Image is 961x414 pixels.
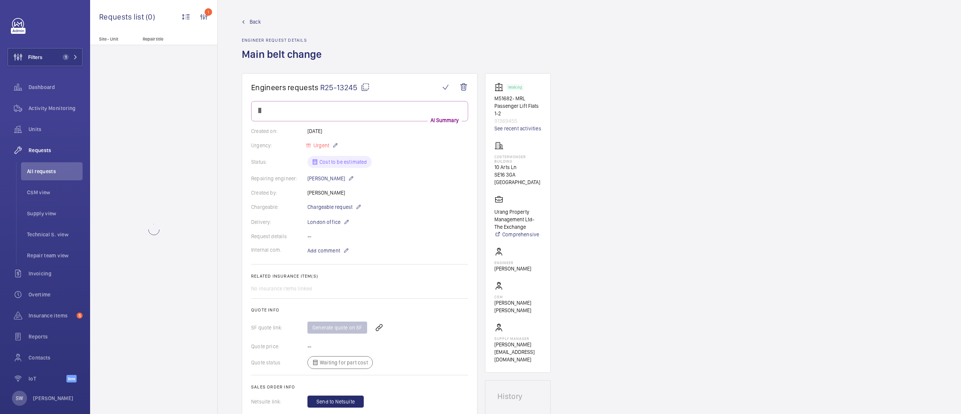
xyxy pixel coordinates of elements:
h2: Sales order info [251,384,468,390]
button: Send to Netsuite [307,396,364,408]
span: Back [250,18,261,26]
p: SW [16,394,23,402]
span: Filters [28,53,42,61]
img: elevator.svg [494,83,506,92]
h2: Related insurance item(s) [251,273,468,279]
span: Send to Netsuite [316,398,355,405]
h1: Main belt change [242,47,326,73]
span: CSM view [27,189,83,196]
span: Chargeable request [307,203,352,211]
span: Beta [66,375,77,382]
span: Technical S. view [27,231,83,238]
h2: Engineer request details [242,38,326,43]
span: Contacts [29,354,83,361]
span: Add comment [307,247,340,254]
p: [PERSON_NAME][EMAIL_ADDRESS][DOMAIN_NAME] [494,341,541,363]
p: M51682- MRL Passenger Lift Flats 1-2 [494,95,541,117]
p: [PERSON_NAME] [307,174,354,183]
p: CSM [494,295,541,299]
p: SE16 3GA [GEOGRAPHIC_DATA] [494,171,541,186]
h1: History [497,393,538,400]
span: 5 [77,313,83,319]
p: London office [307,218,349,227]
p: Working [508,86,522,89]
p: Costermonger Building [494,154,541,163]
span: Overtime [29,291,83,298]
span: IoT [29,375,66,382]
span: Requests list [99,12,146,21]
p: 91369455 [494,117,541,125]
p: [PERSON_NAME] [PERSON_NAME] [494,299,541,314]
span: Invoicing [29,270,83,277]
span: R25-13245 [320,83,370,92]
span: Insurance items [29,312,74,319]
span: Reports [29,333,83,340]
p: AI Summary [428,116,462,124]
p: Supply manager [494,336,541,341]
a: Comprehensive [494,231,541,238]
span: 1 [63,54,69,60]
p: Site - Unit [90,36,140,42]
span: Activity Monitoring [29,104,83,112]
span: Dashboard [29,83,83,91]
span: Requests [29,147,83,154]
span: Supply view [27,210,83,217]
p: Repair title [143,36,192,42]
span: Repair team view [27,252,83,259]
span: All requests [27,168,83,175]
span: Urgent [312,142,329,148]
span: Units [29,125,83,133]
span: Engineers requests [251,83,319,92]
p: Urang Property Management Ltd- The Exchange [494,208,541,231]
p: 10 Arts Ln [494,163,541,171]
p: [PERSON_NAME] [494,265,531,272]
a: See recent activities [494,125,541,132]
h2: Quote info [251,307,468,313]
p: [PERSON_NAME] [33,394,74,402]
button: Filters1 [8,48,83,66]
p: Engineer [494,260,531,265]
